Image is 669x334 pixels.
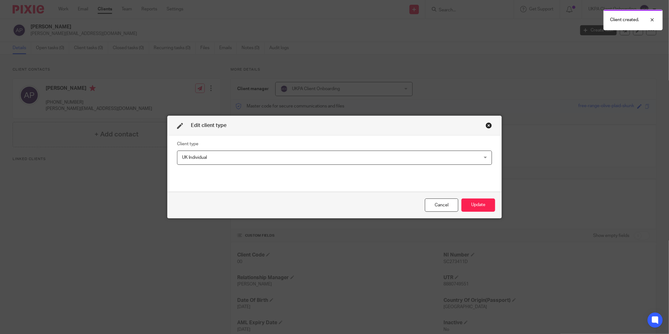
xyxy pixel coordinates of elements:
div: Close this dialog window [486,122,492,129]
span: UK Individual [182,155,207,160]
p: Client created. [610,17,639,23]
label: Client type [177,141,198,147]
span: Edit client type [191,123,226,128]
button: Update [461,199,495,212]
div: Close this dialog window [425,199,458,212]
